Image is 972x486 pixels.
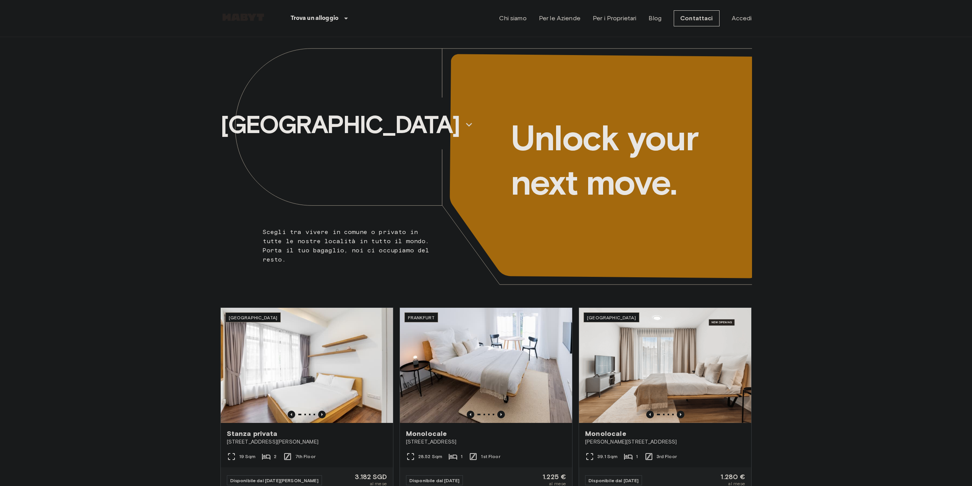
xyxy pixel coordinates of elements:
[467,411,474,418] button: Previous image
[418,453,442,460] span: 28.52 Sqm
[288,411,295,418] button: Previous image
[295,453,315,460] span: 7th Floor
[721,473,745,480] span: 1.280 €
[587,315,636,320] span: [GEOGRAPHIC_DATA]
[497,411,505,418] button: Previous image
[732,14,752,23] a: Accedi
[481,453,500,460] span: 1st Floor
[539,14,581,23] a: Per le Aziende
[649,14,661,23] a: Blog
[589,478,639,483] span: Disponibile dal [DATE]
[355,473,387,480] span: 3.182 SGD
[499,14,526,23] a: Chi siamo
[511,116,740,205] p: Unlock your next move.
[674,10,720,26] a: Contattaci
[220,109,459,140] p: [GEOGRAPHIC_DATA]
[227,429,278,438] span: Stanza privata
[221,308,393,423] img: Marketing picture of unit SG-01-003-012-01
[657,453,677,460] span: 3rd Floor
[585,438,745,446] span: [PERSON_NAME][STREET_ADDRESS]
[579,308,751,423] img: Marketing picture of unit DE-01-492-301-001
[239,453,256,460] span: 19 Sqm
[230,478,319,483] span: Disponibile dal [DATE][PERSON_NAME]
[597,453,618,460] span: 39.1 Sqm
[217,107,476,142] button: [GEOGRAPHIC_DATA]
[274,453,277,460] span: 2
[636,453,638,460] span: 1
[409,478,459,483] span: Disponibile dal [DATE]
[646,411,654,418] button: Previous image
[227,438,387,446] span: [STREET_ADDRESS][PERSON_NAME]
[318,411,326,418] button: Previous image
[400,308,572,423] img: Marketing picture of unit DE-04-001-012-01H
[408,315,435,320] span: Frankfurt
[220,13,266,21] img: Habyt
[585,429,626,438] span: Monolocale
[593,14,637,23] a: Per i Proprietari
[543,473,566,480] span: 1.225 €
[461,453,463,460] span: 1
[406,429,447,438] span: Monolocale
[263,228,438,264] p: Scegli tra vivere in comune o privato in tutte le nostre località in tutto il mondo. Porta il tuo...
[406,438,566,446] span: [STREET_ADDRESS]
[677,411,684,418] button: Previous image
[229,315,278,320] span: [GEOGRAPHIC_DATA]
[291,14,339,23] p: Trova un alloggio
